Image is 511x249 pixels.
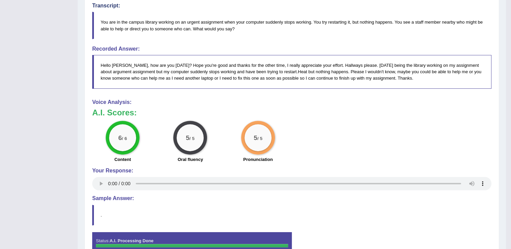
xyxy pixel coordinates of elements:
[114,156,131,163] label: Content
[92,55,491,88] blockquote: Hello [PERSON_NAME], how are you [DATE]? Hope you're good and thanks for the other time, I really...
[243,156,273,163] label: Pronunciation
[122,136,127,141] small: / 6
[92,46,491,52] h4: Recorded Answer:
[189,136,195,141] small: / 5
[92,99,491,105] h4: Voice Analysis:
[186,134,190,141] big: 5
[92,12,491,39] blockquote: You are in the campus library working on an urgent assignment when your computer suddenly stops w...
[178,156,203,163] label: Oral fluency
[254,134,257,141] big: 5
[257,136,262,141] small: / 5
[118,134,122,141] big: 6
[92,108,137,117] b: A.I. Scores:
[92,195,491,201] h4: Sample Answer:
[92,168,491,174] h4: Your Response:
[109,238,153,243] strong: A.I. Processing Done
[92,205,491,225] blockquote: .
